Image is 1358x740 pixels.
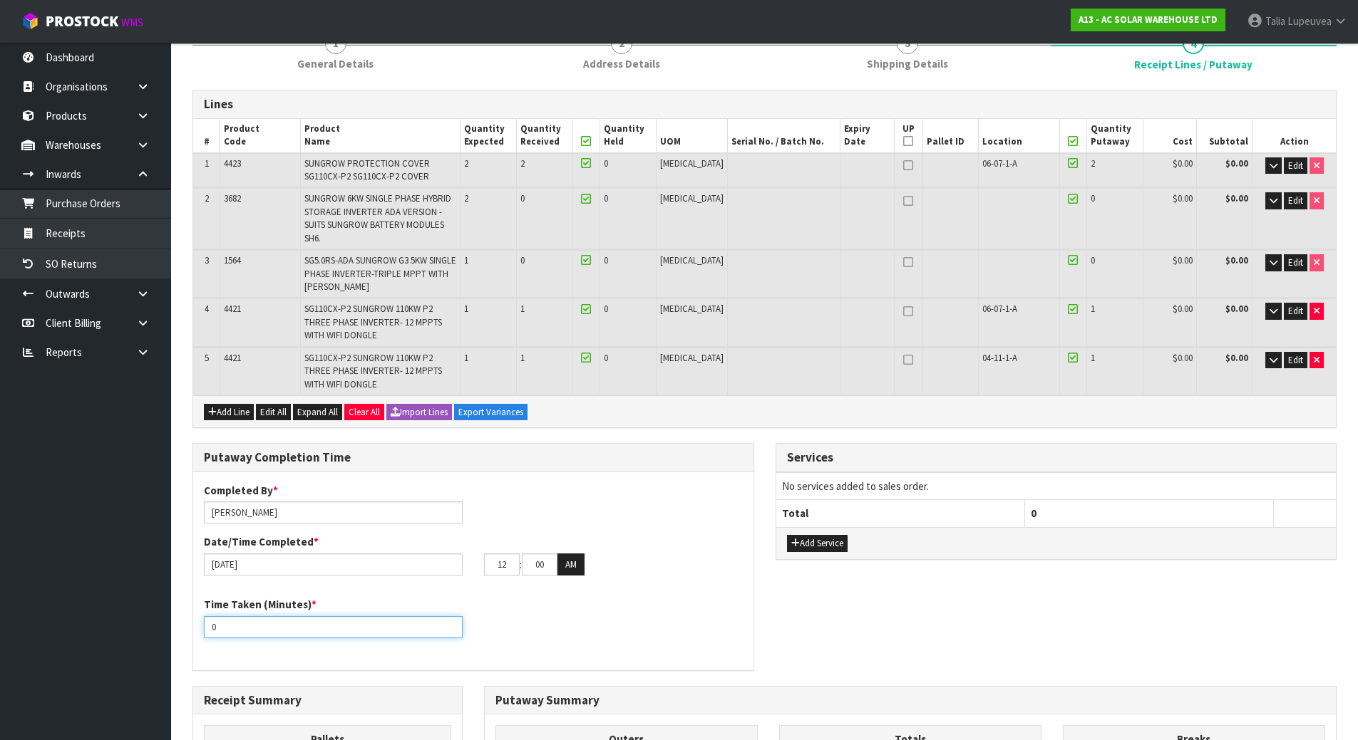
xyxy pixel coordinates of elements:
span: 4421 [224,303,241,315]
input: MM [522,553,557,575]
td: No services added to sales order. [776,472,1337,499]
span: 1 [464,303,468,315]
span: [MEDICAL_DATA] [660,352,724,364]
label: Completed By [204,483,278,498]
h3: Receipt Summary [204,694,451,707]
span: 4 [1183,33,1204,54]
th: Subtotal [1196,119,1252,153]
button: Edit [1284,254,1307,271]
span: 3 [205,254,209,266]
span: 4421 [224,352,241,364]
span: 0 [1091,192,1095,204]
span: 2 [464,157,468,170]
input: HH [484,553,520,575]
span: SUNGROW 6KW SINGLE PHASE HYBRID STORAGE INVERTER ADA VERSION - SUITS SUNGROW BATTERY MODULES SH6. [304,192,451,244]
span: 06-07-1-A [982,303,1017,315]
th: Product Code [220,119,301,153]
span: $0.00 [1173,192,1193,204]
span: 0 [1091,254,1095,266]
th: Serial No. / Batch No. [727,119,840,153]
th: Action [1252,119,1336,153]
th: UOM [656,119,727,153]
h3: Services [787,451,1326,464]
button: Add Line [204,404,254,421]
button: Edit All [256,404,291,421]
span: $0.00 [1173,303,1193,315]
th: Total [776,500,1025,527]
span: Shipping Details [867,56,948,71]
button: Add Service [787,535,848,552]
span: General Details [297,56,374,71]
strong: $0.00 [1225,352,1248,364]
input: Date/Time completed [204,553,463,575]
span: 1 [325,33,346,54]
span: 1 [464,352,468,364]
span: 3682 [224,192,241,204]
small: WMS [121,16,143,29]
span: 3 [897,33,918,54]
h3: Putaway Completion Time [204,451,743,464]
h3: Lines [204,98,1325,111]
h3: Putaway Summary [495,694,1325,707]
a: A13 - AC SOLAR WAREHOUSE LTD [1071,9,1225,31]
span: 0 [604,352,608,364]
span: Edit [1288,354,1303,366]
label: Time Taken (Minutes) [204,597,317,612]
span: 1 [205,157,209,170]
th: # [193,119,220,153]
span: 2 [205,192,209,204]
button: Edit [1284,157,1307,174]
strong: $0.00 [1225,254,1248,266]
span: Expand All [297,406,338,418]
span: 0 [604,303,608,315]
button: Edit [1284,303,1307,320]
span: Edit [1288,194,1303,207]
span: [MEDICAL_DATA] [660,192,724,204]
button: Export Variances [454,404,528,421]
strong: $0.00 [1225,157,1248,170]
button: Edit [1284,192,1307,209]
span: Edit [1288,160,1303,172]
span: 0 [604,157,608,170]
span: 2 [1091,157,1095,170]
button: Expand All [293,404,342,421]
span: 0 [604,192,608,204]
span: SG110CX-P2 SUNGROW 110KW P2 THREE PHASE INVERTER- 12 MPPTS WITH WIFI DONGLE [304,303,442,341]
span: [MEDICAL_DATA] [660,254,724,266]
strong: A13 - AC SOLAR WAREHOUSE LTD [1079,14,1218,26]
span: Receipt Lines / Putaway [1134,57,1252,72]
span: 1 [1091,303,1095,315]
button: Clear All [344,404,384,421]
span: $0.00 [1173,254,1193,266]
span: [MEDICAL_DATA] [660,157,724,170]
td: : [520,553,522,576]
th: UP [894,119,922,153]
span: 06-07-1-A [982,157,1017,170]
span: 1 [1091,352,1095,364]
th: Quantity Held [600,119,656,153]
span: 4423 [224,157,241,170]
th: Pallet ID [922,119,978,153]
span: SG5.0RS-ADA SUNGROW G3 5KW SINGLE PHASE INVERTER-TRIPLE MPPT WITH [PERSON_NAME] [304,254,456,293]
span: 2 [611,33,632,54]
span: 0 [520,254,525,266]
span: SUNGROW PROTECTION COVER SG110CX-P2 SG110CX-P2 COVER [304,157,430,182]
th: Expiry Date [840,119,894,153]
th: Cost [1143,119,1196,153]
span: Edit [1288,305,1303,317]
span: Address Details [583,56,660,71]
img: cube-alt.png [21,12,39,30]
span: ProStock [46,12,118,31]
th: Quantity Received [516,119,572,153]
span: 1564 [224,254,241,266]
span: $0.00 [1173,157,1193,170]
button: AM [557,553,585,576]
button: Import Lines [386,404,452,421]
th: Quantity Expected [461,119,517,153]
button: Edit [1284,352,1307,369]
span: 1 [520,303,525,315]
span: Edit [1288,256,1303,269]
label: Date/Time Completed [204,534,319,549]
span: 2 [464,192,468,204]
span: SG110CX-P2 SUNGROW 110KW P2 THREE PHASE INVERTER- 12 MPPTS WITH WIFI DONGLE [304,352,442,390]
